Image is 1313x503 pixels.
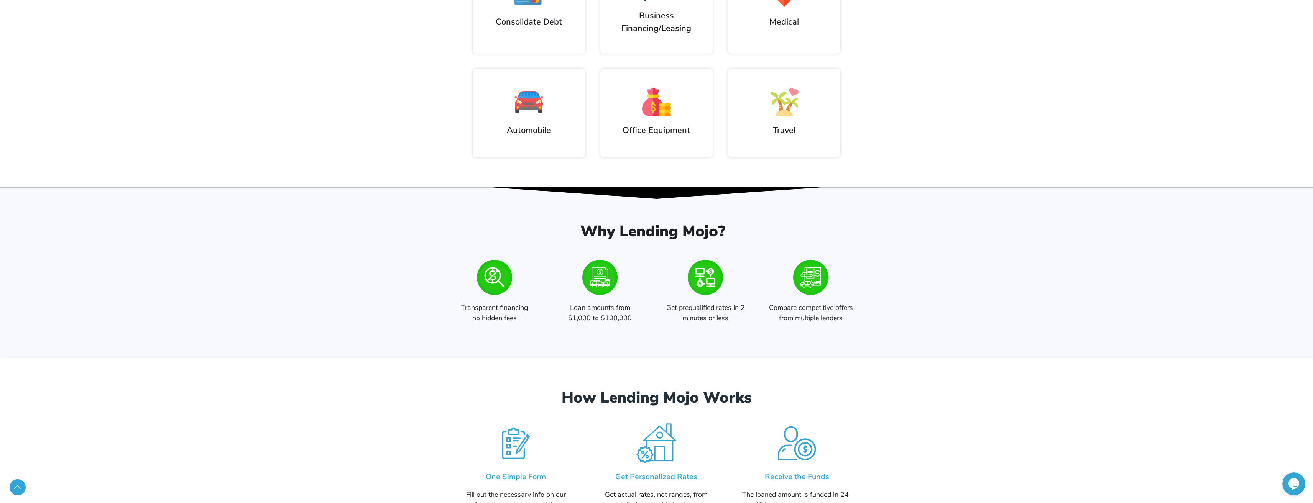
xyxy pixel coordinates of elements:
img: prequalified-rates [793,260,828,295]
img: Auto Motor Purchases [514,88,543,116]
img: get-your-money [768,415,826,472]
p: Loan amounts from $1,000 to $100,000 [555,303,645,327]
img: loan-amounts [582,260,618,295]
h2: Travel [736,124,833,137]
p: Get prequalified rates in 2 minutes or less [661,303,751,327]
img: free-to-use [477,260,512,295]
h2: Business Financing/Leasing [604,10,709,34]
h2: Office Equipment [608,124,705,137]
p: Transparent financing no hidden fees [450,303,540,327]
img: Vacation and Travel [770,88,799,116]
img: one-simple-form [487,415,545,472]
p: Compare competitive offers from multiple lenders [766,303,856,327]
h2: Automobile [480,124,577,137]
h5: Receive the Funds [742,472,852,482]
h2: Consolidate Debt [480,16,577,28]
h2: Medical [736,16,833,28]
img: compare-rates [688,260,723,295]
h5: Get Personalized Rates [601,472,712,482]
img: get-personalized-rates [628,415,685,472]
iframe: chat widget [1282,472,1305,495]
h5: One Simple Form [461,472,571,482]
h2: Why Lending Mojo? [450,222,856,241]
img: Big Purchases [642,88,671,116]
h2: How Lending Mojo Works [454,388,860,407]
